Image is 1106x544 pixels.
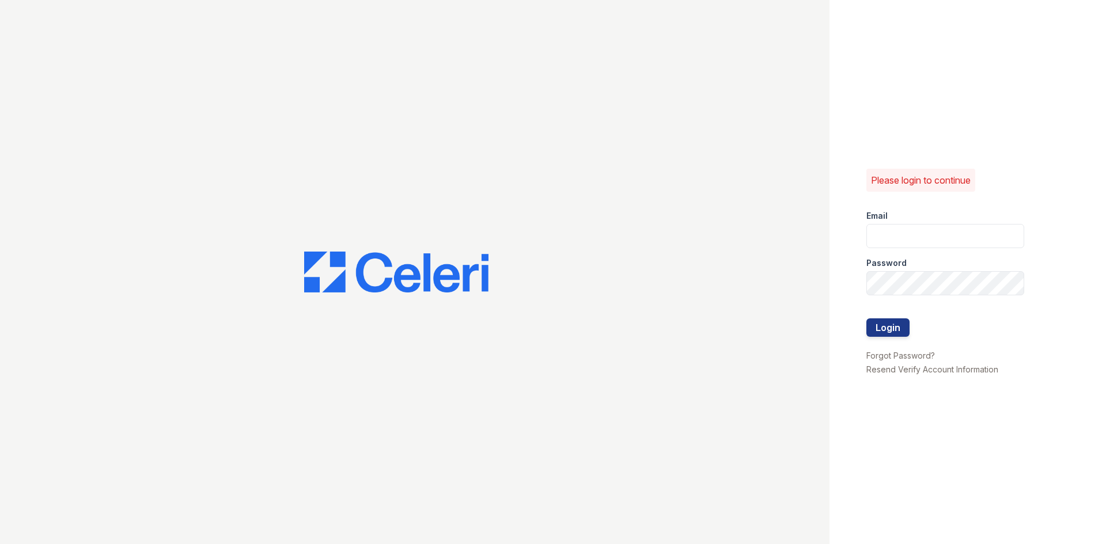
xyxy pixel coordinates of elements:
a: Resend Verify Account Information [866,364,998,374]
img: CE_Logo_Blue-a8612792a0a2168367f1c8372b55b34899dd931a85d93a1a3d3e32e68fde9ad4.png [304,252,488,293]
a: Forgot Password? [866,351,935,360]
label: Email [866,210,888,222]
button: Login [866,318,910,337]
p: Please login to continue [871,173,971,187]
label: Password [866,257,907,269]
